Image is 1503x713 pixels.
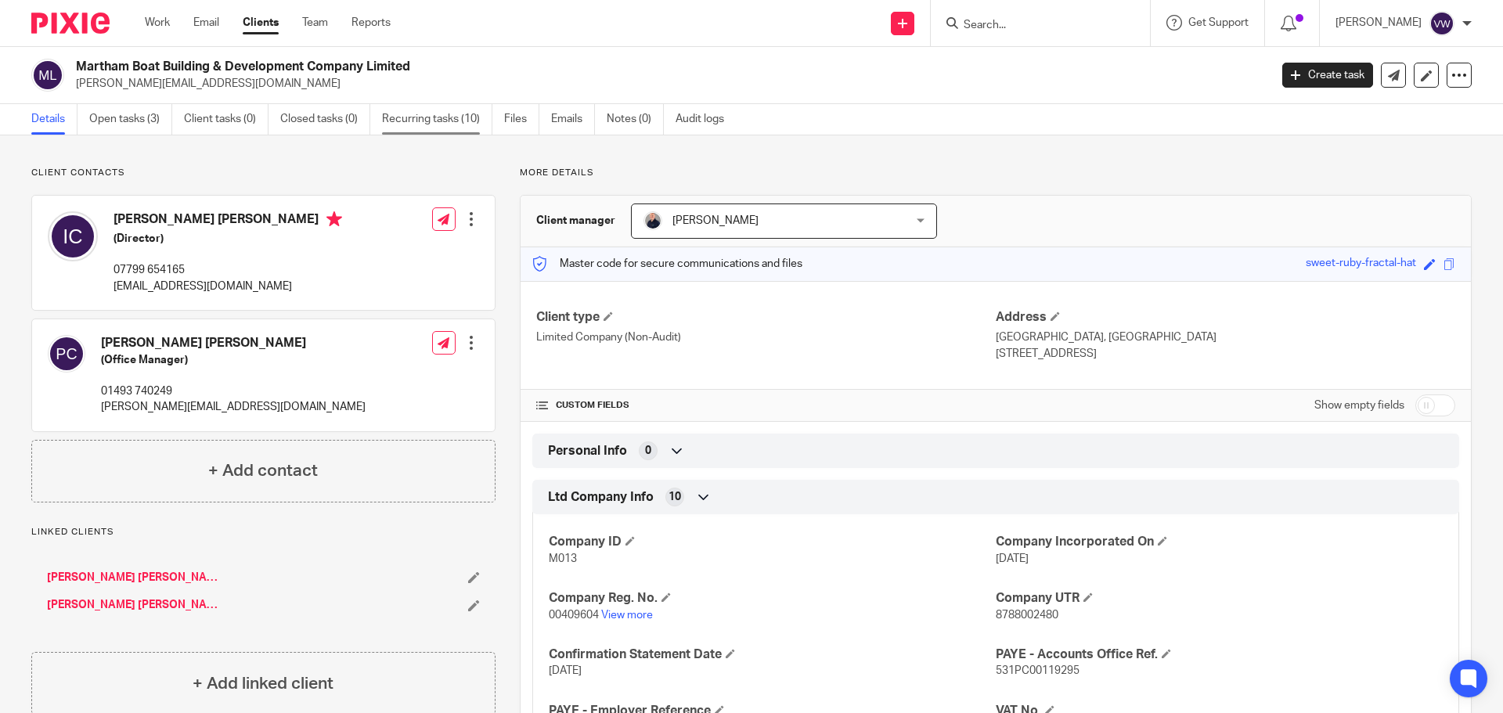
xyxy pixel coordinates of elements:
[549,590,996,607] h4: Company Reg. No.
[302,15,328,31] a: Team
[548,443,627,459] span: Personal Info
[101,335,366,351] h4: [PERSON_NAME] [PERSON_NAME]
[536,399,996,412] h4: CUSTOM FIELDS
[184,104,269,135] a: Client tasks (0)
[193,15,219,31] a: Email
[31,526,496,538] p: Linked clients
[532,256,802,272] p: Master code for secure communications and files
[520,167,1472,179] p: More details
[549,534,996,550] h4: Company ID
[351,15,391,31] a: Reports
[1429,11,1454,36] img: svg%3E
[89,104,172,135] a: Open tasks (3)
[996,665,1079,676] span: 531PC00119295
[549,553,577,564] span: M013
[47,570,220,585] a: [PERSON_NAME] [PERSON_NAME]
[607,104,664,135] a: Notes (0)
[676,104,736,135] a: Audit logs
[31,59,64,92] img: svg%3E
[996,646,1443,663] h4: PAYE - Accounts Office Ref.
[551,104,595,135] a: Emails
[549,610,599,621] span: 00409604
[101,384,366,399] p: 01493 740249
[145,15,170,31] a: Work
[536,309,996,326] h4: Client type
[31,167,496,179] p: Client contacts
[1335,15,1422,31] p: [PERSON_NAME]
[996,610,1058,621] span: 8788002480
[76,76,1259,92] p: [PERSON_NAME][EMAIL_ADDRESS][DOMAIN_NAME]
[114,279,342,294] p: [EMAIL_ADDRESS][DOMAIN_NAME]
[504,104,539,135] a: Files
[996,309,1455,326] h4: Address
[1282,63,1373,88] a: Create task
[1314,398,1404,413] label: Show empty fields
[996,346,1455,362] p: [STREET_ADDRESS]
[672,215,759,226] span: [PERSON_NAME]
[962,19,1103,33] input: Search
[669,489,681,505] span: 10
[645,443,651,459] span: 0
[549,646,996,663] h4: Confirmation Statement Date
[549,665,582,676] span: [DATE]
[382,104,492,135] a: Recurring tasks (10)
[76,59,1022,75] h2: Martham Boat Building & Development Company Limited
[601,610,653,621] a: View more
[326,211,342,227] i: Primary
[114,211,342,231] h4: [PERSON_NAME] [PERSON_NAME]
[47,597,220,613] a: [PERSON_NAME] [PERSON_NAME]
[996,553,1029,564] span: [DATE]
[48,211,98,261] img: svg%3E
[243,15,279,31] a: Clients
[548,489,654,506] span: Ltd Company Info
[48,335,85,373] img: svg%3E
[643,211,662,230] img: IMG_8745-0021-copy.jpg
[1306,255,1416,273] div: sweet-ruby-fractal-hat
[996,329,1455,345] p: [GEOGRAPHIC_DATA], [GEOGRAPHIC_DATA]
[31,13,110,34] img: Pixie
[193,672,333,696] h4: + Add linked client
[280,104,370,135] a: Closed tasks (0)
[536,213,615,229] h3: Client manager
[536,329,996,345] p: Limited Company (Non-Audit)
[31,104,77,135] a: Details
[1188,17,1249,28] span: Get Support
[208,459,318,483] h4: + Add contact
[101,352,366,368] h5: (Office Manager)
[996,534,1443,550] h4: Company Incorporated On
[996,590,1443,607] h4: Company UTR
[114,231,342,247] h5: (Director)
[114,262,342,278] p: 07799 654165
[101,399,366,415] p: [PERSON_NAME][EMAIL_ADDRESS][DOMAIN_NAME]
